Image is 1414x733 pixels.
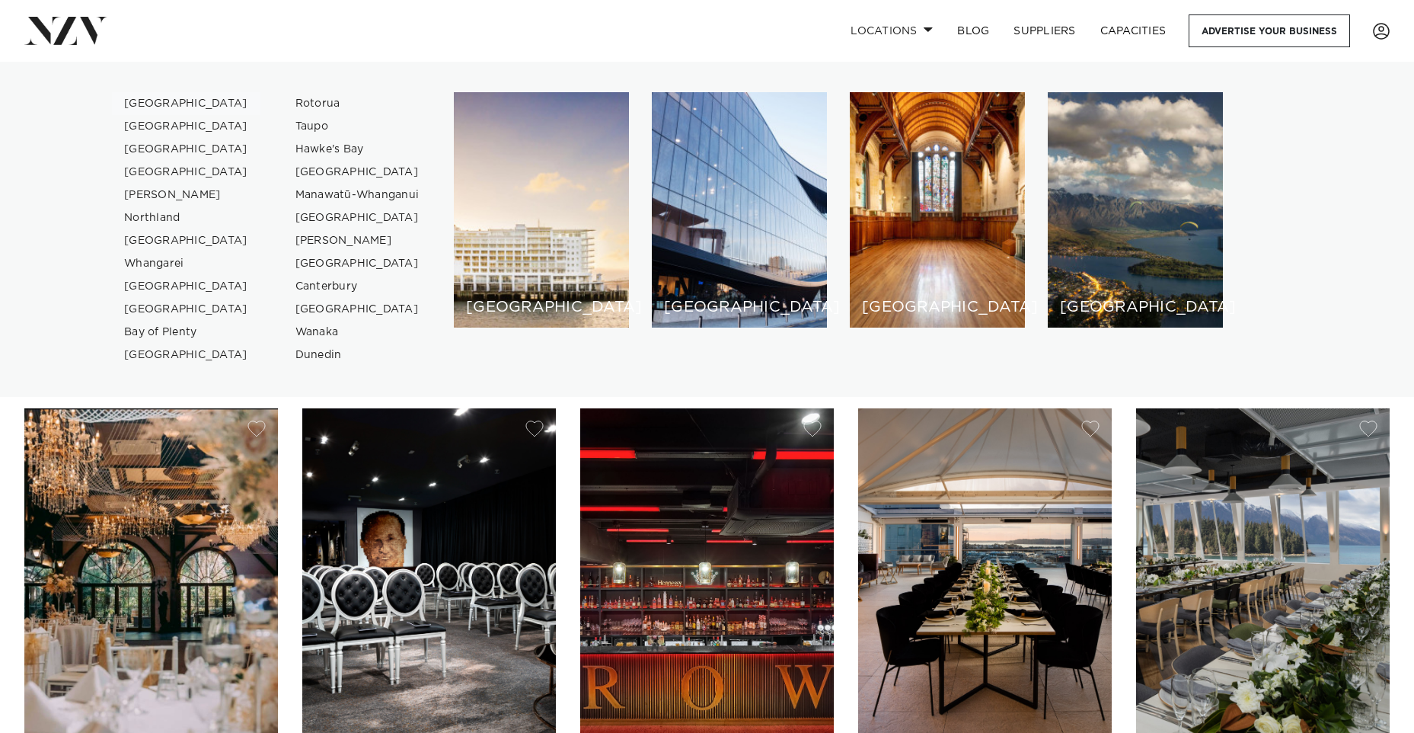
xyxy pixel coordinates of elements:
a: [GEOGRAPHIC_DATA] [112,275,260,298]
a: Capacities [1088,14,1179,47]
a: [GEOGRAPHIC_DATA] [112,229,260,252]
a: BLOG [945,14,1001,47]
a: [GEOGRAPHIC_DATA] [112,138,260,161]
a: [GEOGRAPHIC_DATA] [112,161,260,184]
h6: [GEOGRAPHIC_DATA] [862,299,1013,315]
a: [GEOGRAPHIC_DATA] [112,298,260,321]
h6: [GEOGRAPHIC_DATA] [466,299,617,315]
a: [GEOGRAPHIC_DATA] [112,344,260,366]
a: Locations [838,14,945,47]
a: [GEOGRAPHIC_DATA] [112,115,260,138]
a: [GEOGRAPHIC_DATA] [112,92,260,115]
a: Christchurch venues [GEOGRAPHIC_DATA] [850,92,1025,328]
a: Northland [112,206,260,229]
h6: [GEOGRAPHIC_DATA] [664,299,815,315]
a: Advertise your business [1189,14,1350,47]
a: [GEOGRAPHIC_DATA] [283,298,432,321]
a: [PERSON_NAME] [112,184,260,206]
a: [GEOGRAPHIC_DATA] [283,252,432,275]
a: Hawke's Bay [283,138,432,161]
a: Taupo [283,115,432,138]
a: Queenstown venues [GEOGRAPHIC_DATA] [1048,92,1223,328]
a: Whangarei [112,252,260,275]
a: Rotorua [283,92,432,115]
a: Dunedin [283,344,432,366]
a: [GEOGRAPHIC_DATA] [283,161,432,184]
a: Auckland venues [GEOGRAPHIC_DATA] [454,92,629,328]
a: Wanaka [283,321,432,344]
a: SUPPLIERS [1001,14,1087,47]
a: [GEOGRAPHIC_DATA] [283,206,432,229]
a: Manawatū-Whanganui [283,184,432,206]
h6: [GEOGRAPHIC_DATA] [1060,299,1211,315]
img: nzv-logo.png [24,17,107,44]
a: Bay of Plenty [112,321,260,344]
a: Canterbury [283,275,432,298]
a: [PERSON_NAME] [283,229,432,252]
a: Wellington venues [GEOGRAPHIC_DATA] [652,92,827,328]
